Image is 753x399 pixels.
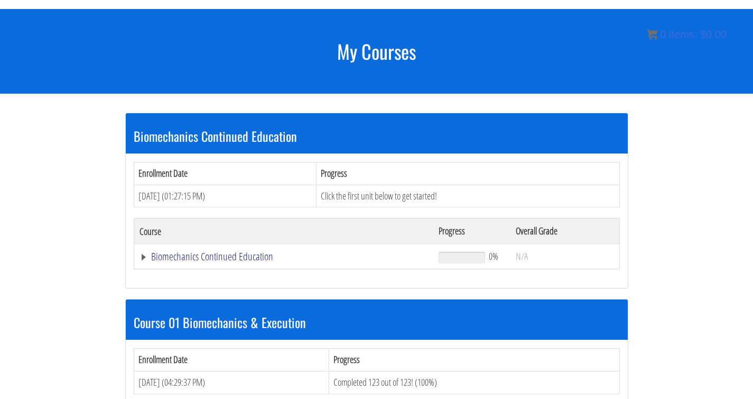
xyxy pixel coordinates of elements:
img: icon11.png [647,29,657,40]
span: 0% [489,250,498,262]
th: Enrollment Date [134,349,329,371]
th: Progress [317,162,619,185]
th: Progress [433,219,510,244]
td: Completed 123 out of 123! (100%) [329,371,619,394]
th: Progress [329,349,619,371]
td: [DATE] (04:29:37 PM) [134,371,329,394]
span: 0 [660,29,666,40]
th: Enrollment Date [134,162,317,185]
th: Overall Grade [510,219,619,244]
h3: Course 01 Biomechanics & Execution [134,315,620,329]
h3: Biomechanics Continued Education [134,129,620,143]
a: 0 items: $0.00 [647,29,727,40]
td: Click the first unit below to get started! [317,185,619,207]
span: $ [700,29,706,40]
span: items: [669,29,697,40]
td: N/A [510,244,619,269]
td: [DATE] (01:27:15 PM) [134,185,317,207]
th: Course [134,219,433,244]
bdi: 0.00 [700,29,727,40]
a: Biomechanics Continued Education [140,251,429,262]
